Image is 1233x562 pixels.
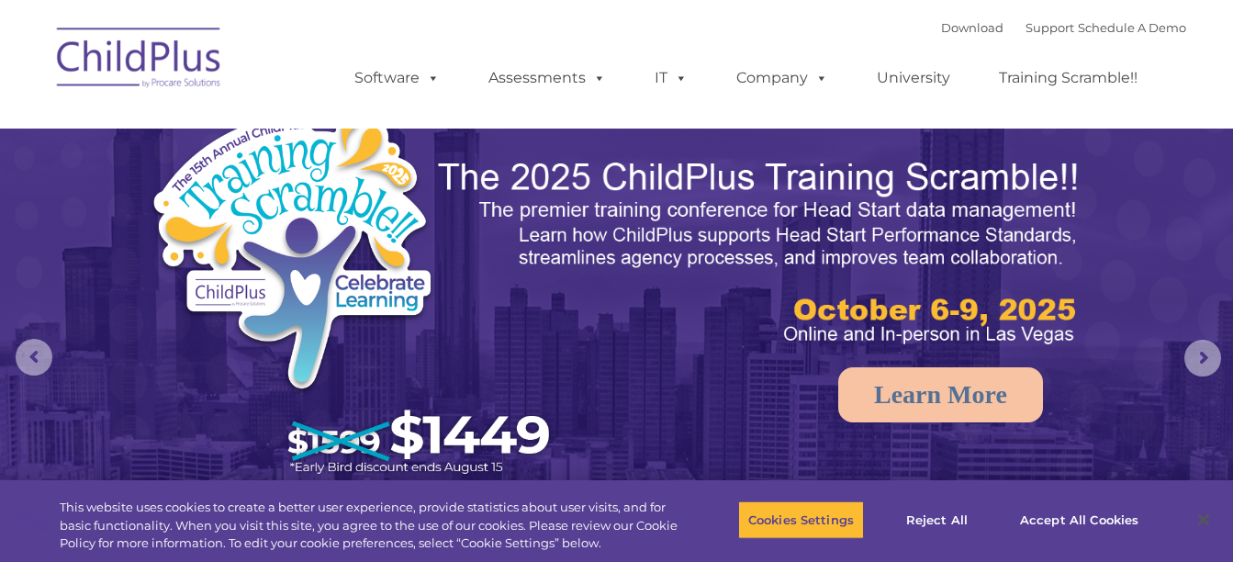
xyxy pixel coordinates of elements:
[941,20,1003,35] a: Download
[255,197,333,210] span: Phone number
[255,121,311,135] span: Last name
[941,20,1186,35] font: |
[1183,500,1224,540] button: Close
[981,60,1156,96] a: Training Scramble!!
[838,367,1043,422] a: Learn More
[636,60,706,96] a: IT
[718,60,846,96] a: Company
[880,500,994,539] button: Reject All
[60,499,678,553] div: This website uses cookies to create a better user experience, provide statistics about user visit...
[470,60,624,96] a: Assessments
[1010,500,1149,539] button: Accept All Cookies
[336,60,458,96] a: Software
[858,60,969,96] a: University
[1078,20,1186,35] a: Schedule A Demo
[738,500,864,539] button: Cookies Settings
[1026,20,1074,35] a: Support
[48,15,231,107] img: ChildPlus by Procare Solutions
